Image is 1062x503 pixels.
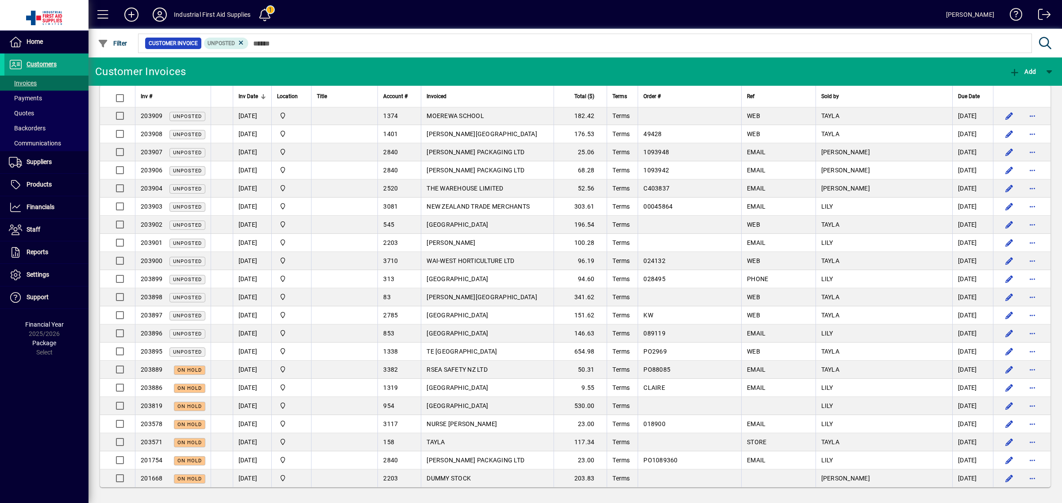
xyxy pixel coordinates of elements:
[233,107,271,125] td: [DATE]
[141,167,163,174] span: 203906
[233,252,271,270] td: [DATE]
[1007,64,1038,80] button: Add
[9,95,42,102] span: Payments
[554,306,607,324] td: 151.62
[27,248,48,255] span: Reports
[821,91,839,101] span: Sold by
[747,149,766,156] span: EMAIL
[821,348,839,355] span: TAYLA
[427,185,503,192] span: THE WAREHOUSE LIMITED
[233,379,271,397] td: [DATE]
[1025,217,1039,232] button: More options
[383,91,408,101] span: Account #
[277,274,306,284] span: INDUSTRIAL FIRST AID SUPPLIES LTD
[612,348,630,355] span: Terms
[554,216,607,234] td: 196.54
[1025,109,1039,123] button: More options
[952,270,993,288] td: [DATE]
[554,161,607,179] td: 68.28
[1002,109,1016,123] button: Edit
[821,366,839,373] span: TAYLA
[747,112,760,119] span: WEB
[952,379,993,397] td: [DATE]
[427,275,488,282] span: [GEOGRAPHIC_DATA]
[952,216,993,234] td: [DATE]
[4,136,88,151] a: Communications
[612,149,630,156] span: Terms
[173,186,202,192] span: Unposted
[747,221,760,228] span: WEB
[612,185,630,192] span: Terms
[821,221,839,228] span: TAYLA
[1025,272,1039,286] button: More options
[233,161,271,179] td: [DATE]
[952,324,993,343] td: [DATE]
[952,397,993,415] td: [DATE]
[1002,344,1016,358] button: Edit
[427,257,514,264] span: WAI-WEST HORTICULTURE LTD
[747,330,766,337] span: EMAIL
[747,167,766,174] span: EMAIL
[146,7,174,23] button: Profile
[141,348,163,355] span: 203895
[643,130,662,137] span: 49428
[277,292,306,302] span: INDUSTRIAL FIRST AID SUPPLIES LTD
[554,179,607,198] td: 52.56
[27,61,57,68] span: Customers
[1002,362,1016,377] button: Edit
[643,185,670,192] span: C403837
[821,185,870,192] span: [PERSON_NAME]
[821,149,870,156] span: [PERSON_NAME]
[952,198,993,216] td: [DATE]
[383,384,398,391] span: 1319
[747,130,760,137] span: WEB
[554,107,607,125] td: 182.42
[141,185,163,192] span: 203904
[173,331,202,337] span: Unposted
[1009,68,1036,75] span: Add
[141,239,163,246] span: 203901
[4,286,88,309] a: Support
[612,275,630,282] span: Terms
[1002,471,1016,485] button: Edit
[383,312,398,319] span: 2785
[1003,2,1023,30] a: Knowledge Base
[643,330,666,337] span: 089119
[233,324,271,343] td: [DATE]
[952,361,993,379] td: [DATE]
[1002,127,1016,141] button: Edit
[177,367,202,373] span: On hold
[747,275,768,282] span: PHONE
[747,185,766,192] span: EMAIL
[427,221,488,228] span: [GEOGRAPHIC_DATA]
[277,165,306,175] span: INDUSTRIAL FIRST AID SUPPLIES LTD
[27,38,43,45] span: Home
[149,39,198,48] span: Customer Invoice
[277,256,306,266] span: INDUSTRIAL FIRST AID SUPPLIES LTD
[1002,290,1016,304] button: Edit
[317,91,373,101] div: Title
[952,107,993,125] td: [DATE]
[612,112,630,119] span: Terms
[1025,399,1039,413] button: More options
[643,312,653,319] span: KW
[554,234,607,252] td: 100.28
[952,143,993,161] td: [DATE]
[554,397,607,415] td: 530.00
[1025,453,1039,467] button: More options
[554,288,607,306] td: 341.62
[27,203,54,210] span: Financials
[612,239,630,246] span: Terms
[427,348,497,355] span: TE [GEOGRAPHIC_DATA]
[427,167,524,174] span: [PERSON_NAME] PACKAGING LTD
[141,384,163,391] span: 203886
[427,293,537,301] span: [PERSON_NAME][GEOGRAPHIC_DATA]
[952,161,993,179] td: [DATE]
[9,125,46,132] span: Backorders
[4,174,88,196] a: Products
[233,306,271,324] td: [DATE]
[952,179,993,198] td: [DATE]
[612,366,630,373] span: Terms
[427,112,484,119] span: MOEREWA SCHOOL
[612,167,630,174] span: Terms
